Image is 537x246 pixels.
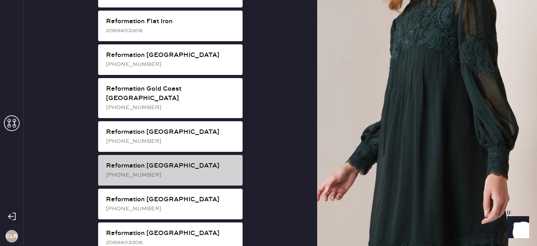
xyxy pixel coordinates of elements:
[106,60,236,69] div: [PHONE_NUMBER]
[106,128,236,137] div: Reformation [GEOGRAPHIC_DATA]
[106,195,236,204] div: Reformation [GEOGRAPHIC_DATA]
[106,204,236,213] div: [PHONE_NUMBER]
[106,103,236,112] div: [PHONE_NUMBER]
[106,229,236,238] div: Reformation [GEOGRAPHIC_DATA]
[106,26,236,35] div: 2069403308
[106,161,236,171] div: Reformation [GEOGRAPHIC_DATA]
[106,84,236,103] div: Reformation Gold Coast [GEOGRAPHIC_DATA]
[500,211,533,244] iframe: Front Chat
[106,17,236,26] div: Reformation Flat Iron
[106,171,236,179] div: [PHONE_NUMBER]
[106,51,236,60] div: Reformation [GEOGRAPHIC_DATA]
[106,137,236,146] div: [PHONE_NUMBER]
[5,233,18,239] h3: CLR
